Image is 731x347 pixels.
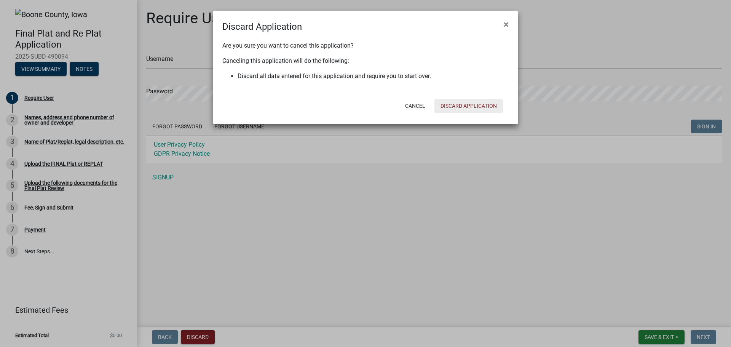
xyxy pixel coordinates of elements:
span: × [504,19,509,30]
button: Cancel [399,99,431,113]
li: Discard all data entered for this application and require you to start over. [238,72,509,81]
p: Canceling this application will do the following: [222,56,509,66]
p: Are you sure you want to cancel this application? [222,41,509,50]
h4: Discard Application [222,20,302,34]
button: Discard Application [434,99,503,113]
button: Close [498,14,515,35]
